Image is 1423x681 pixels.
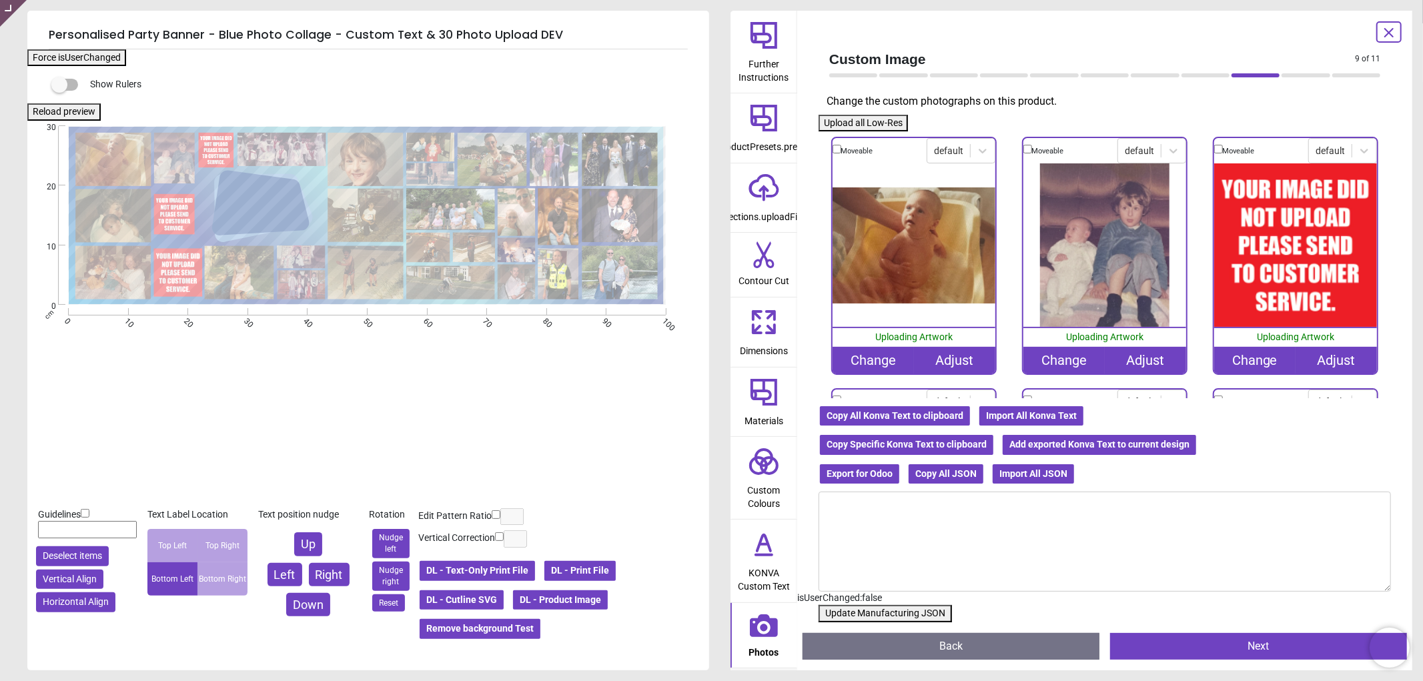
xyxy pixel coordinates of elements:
button: Import All Konva Text [978,405,1085,428]
button: Upload all Low-Res [819,115,908,132]
button: Back [803,633,1099,660]
button: Photos [731,603,797,668]
span: 70 [480,316,489,325]
span: Uploading Artwork [875,331,953,342]
span: 20 [31,181,56,193]
span: 0 [31,301,56,312]
iframe: Brevo live chat [1370,628,1410,668]
h5: Personalised Party Banner - Blue Photo Collage - Custom Text & 30 Photo Upload DEV [49,21,688,49]
span: productPresets.preset [718,134,811,154]
button: Update Manufacturing JSON [819,605,952,622]
button: sections.uploadFile [731,163,797,233]
label: Moveable [1223,146,1255,157]
div: isUserChanged: false [797,592,1412,605]
button: Contour Cut [731,233,797,297]
span: Materials [745,408,783,428]
span: 9 of 11 [1355,53,1380,65]
span: Contour Cut [739,268,789,288]
span: 50 [361,316,370,325]
span: 60 [421,316,430,325]
label: Moveable [841,397,873,408]
span: KONVA Custom Text [732,560,796,593]
button: Import All JSON [991,463,1075,486]
button: Next [1110,633,1407,660]
button: Add exported Konva Text to current design [1001,434,1198,456]
span: Uploading Artwork [1257,331,1334,342]
div: Change [1214,347,1296,374]
button: Materials [731,368,797,437]
div: Adjust [914,347,995,374]
button: Force isUserChanged [27,49,126,67]
button: Export for Odoo [819,463,901,486]
span: Photos [749,640,779,660]
button: Further Instructions [731,11,797,93]
button: Reload preview [27,103,101,121]
div: Adjust [1105,347,1186,374]
span: 90 [600,316,608,325]
label: Moveable [1032,397,1064,408]
label: Moveable [1032,146,1064,157]
span: 10 [31,241,56,253]
button: Copy All Konva Text to clipboard [819,405,971,428]
button: Dimensions [731,297,797,367]
span: cm [43,309,55,321]
div: Change [833,347,914,374]
span: Further Instructions [732,51,796,84]
span: 80 [540,316,549,325]
span: sections.uploadFile [724,204,804,224]
button: Copy Specific Konva Text to clipboard [819,434,995,456]
div: Change [1023,347,1105,374]
span: Dimensions [740,338,788,358]
span: Custom Colours [732,478,796,510]
span: 100 [660,316,668,325]
span: 30 [242,316,250,325]
span: 20 [181,316,190,325]
span: Uploading Artwork [1066,331,1143,342]
button: Custom Colours [731,437,797,519]
div: Show Rulers [59,77,709,93]
label: Moveable [841,146,873,157]
div: Adjust [1296,347,1377,374]
button: productPresets.preset [731,93,797,163]
span: 10 [122,316,131,325]
span: 0 [62,316,71,325]
button: Copy All JSON [907,463,985,486]
span: 30 [31,122,56,133]
button: KONVA Custom Text [731,520,797,602]
span: Custom Image [829,49,1355,69]
span: 40 [302,316,310,325]
label: Moveable [1223,397,1255,408]
p: Change the custom photographs on this product. [827,94,1391,109]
